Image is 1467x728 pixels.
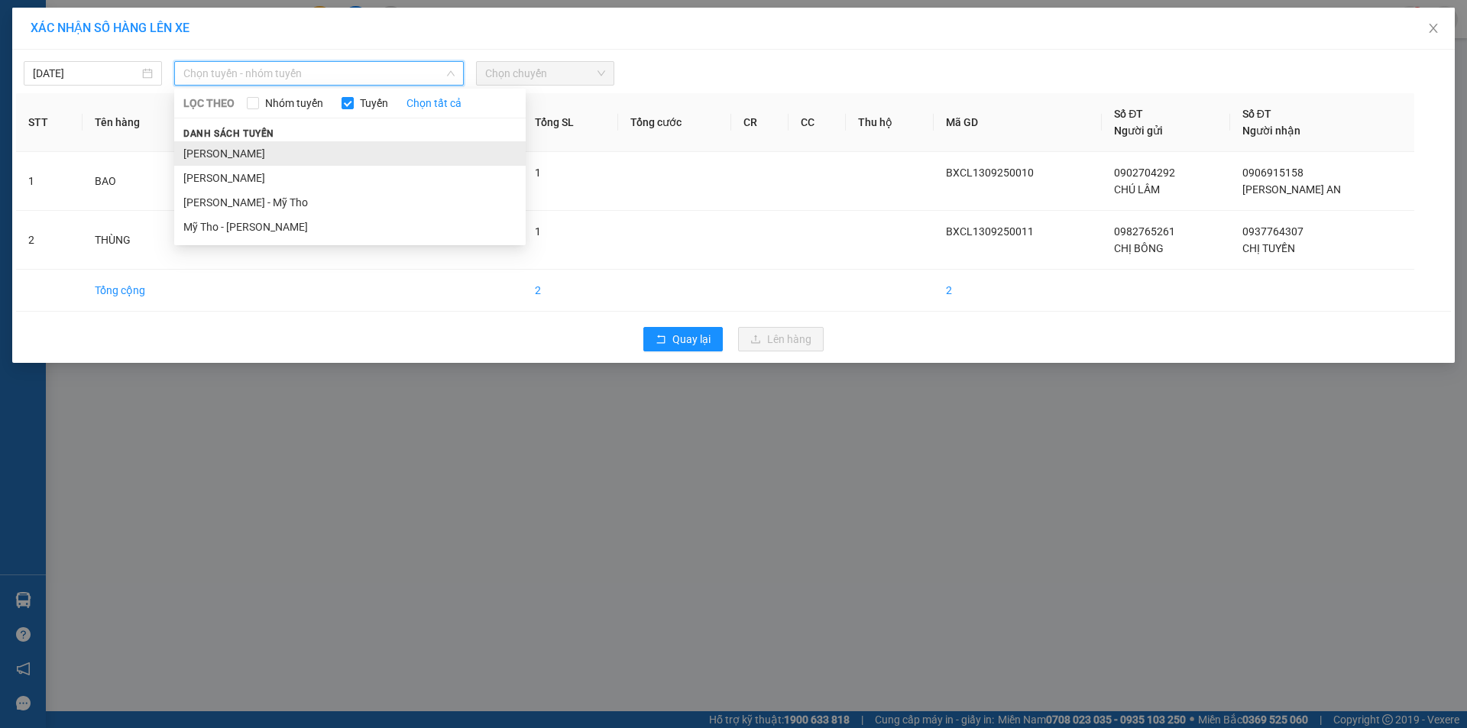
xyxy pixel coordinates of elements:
[13,68,135,89] div: 0982765261
[1242,108,1271,120] span: Số ĐT
[523,270,617,312] td: 2
[16,93,83,152] th: STT
[1114,183,1160,196] span: CHÚ LÂM
[1114,125,1163,137] span: Người gửi
[13,98,35,114] span: DĐ:
[16,211,83,270] td: 2
[934,93,1102,152] th: Mã GD
[643,327,723,351] button: rollbackQuay lại
[1242,183,1341,196] span: [PERSON_NAME] AN
[1114,108,1143,120] span: Số ĐT
[1242,125,1300,137] span: Người nhận
[1114,225,1175,238] span: 0982765261
[934,270,1102,312] td: 2
[13,50,135,68] div: CHỊ BÔNG
[13,89,116,143] span: NGÃ 3 KIẾN VĂN
[656,334,666,346] span: rollback
[535,167,541,179] span: 1
[146,47,301,66] div: CHỊ TUYỀN
[1412,8,1455,50] button: Close
[1114,242,1164,254] span: CHỊ BÔNG
[146,13,183,29] span: Nhận:
[1242,167,1303,179] span: 0906915158
[83,93,195,152] th: Tên hàng
[946,225,1034,238] span: BXCL1309250011
[354,95,394,112] span: Tuyến
[738,327,824,351] button: uploadLên hàng
[1427,22,1439,34] span: close
[83,211,195,270] td: THÙNG
[789,93,846,152] th: CC
[174,190,526,215] li: [PERSON_NAME] - Mỹ Tho
[146,13,301,47] div: [GEOGRAPHIC_DATA]
[946,167,1034,179] span: BXCL1309250010
[1242,225,1303,238] span: 0937764307
[618,93,731,152] th: Tổng cước
[259,95,329,112] span: Nhóm tuyến
[174,215,526,239] li: Mỹ Tho - [PERSON_NAME]
[183,62,455,85] span: Chọn tuyến - nhóm tuyến
[146,66,301,87] div: 0937764307
[83,270,195,312] td: Tổng cộng
[535,225,541,238] span: 1
[174,127,283,141] span: Danh sách tuyến
[485,62,605,85] span: Chọn chuyến
[446,69,455,78] span: down
[33,65,139,82] input: 13/09/2025
[672,331,711,348] span: Quay lại
[1242,242,1295,254] span: CHỊ TUYỀN
[174,166,526,190] li: [PERSON_NAME]
[731,93,789,152] th: CR
[13,15,37,31] span: Gửi:
[846,93,934,152] th: Thu hộ
[31,21,189,35] span: XÁC NHẬN SỐ HÀNG LÊN XE
[406,95,461,112] a: Chọn tất cả
[16,152,83,211] td: 1
[83,152,195,211] td: BAO
[1114,167,1175,179] span: 0902704292
[523,93,617,152] th: Tổng SL
[174,141,526,166] li: [PERSON_NAME]
[13,13,135,50] div: BX [PERSON_NAME]
[183,95,235,112] span: LỌC THEO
